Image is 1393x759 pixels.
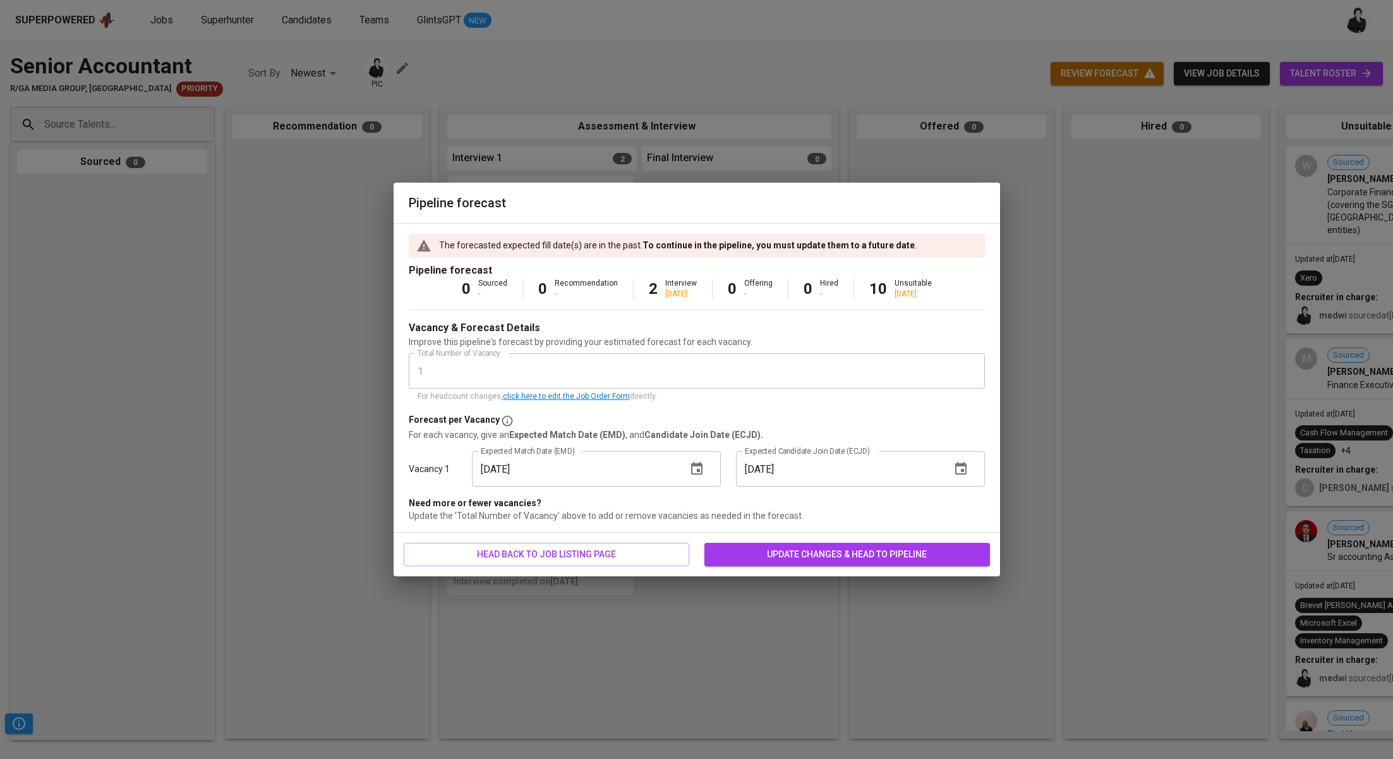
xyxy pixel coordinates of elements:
[744,289,773,300] div: -
[895,289,932,300] div: [DATE]
[665,278,697,300] div: Interview
[728,280,737,298] b: 0
[644,430,763,440] b: Candidate Join Date (ECJD).
[409,336,985,348] p: Improve this pipeline's forecast by providing your estimated forecast for each vacancy.
[409,263,985,278] p: Pipeline forecast
[409,193,985,213] h6: Pipeline forecast
[704,543,990,566] button: update changes & head to pipeline
[478,278,507,300] div: Sourced
[538,280,547,298] b: 0
[409,413,500,428] p: Forecast per Vacancy
[820,278,838,300] div: Hired
[555,289,618,300] div: -
[409,428,985,441] p: For each vacancy, give an , and
[665,289,697,300] div: [DATE]
[804,280,812,298] b: 0
[509,430,625,440] b: Expected Match Date (EMD)
[478,289,507,300] div: -
[895,278,932,300] div: Unsuitable
[404,543,689,566] button: head back to job listing page
[409,320,540,336] p: Vacancy & Forecast Details
[439,239,917,252] p: The forecasted expected fill date(s) are in the past. .
[409,509,985,522] p: Update the 'Total Number of Vacancy' above to add or remove vacancies as needed in the forecast.
[503,392,630,401] a: click here to edit the Job Order Form
[418,391,976,403] p: For headcount changes, directly.
[744,278,773,300] div: Offering
[715,547,980,562] span: update changes & head to pipeline
[409,463,450,475] p: Vacancy 1
[409,497,985,509] p: Need more or fewer vacancies?
[462,280,471,298] b: 0
[869,280,887,298] b: 10
[649,280,658,298] b: 2
[414,547,679,562] span: head back to job listing page
[642,240,915,250] b: To continue in the pipeline, you must update them to a future date
[820,289,838,300] div: -
[555,278,618,300] div: Recommendation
